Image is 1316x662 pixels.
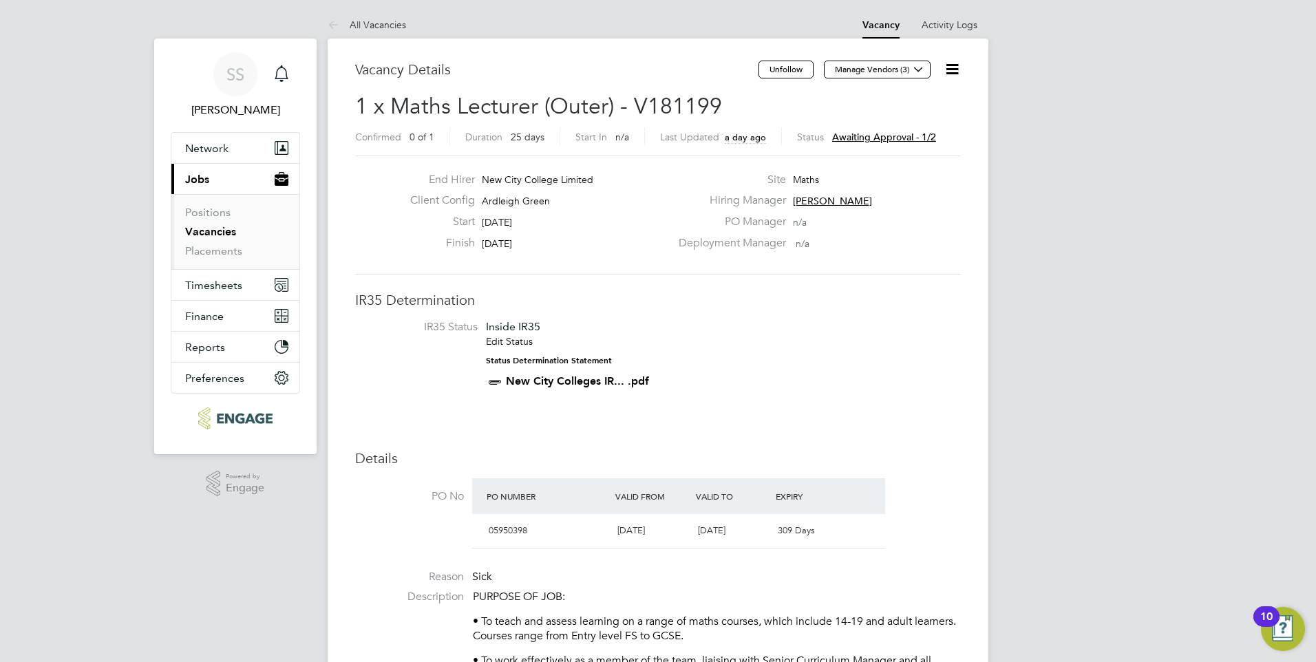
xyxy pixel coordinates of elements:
[472,570,492,584] span: Sick
[692,484,773,509] div: Valid To
[171,332,299,362] button: Reports
[171,133,299,163] button: Network
[824,61,931,78] button: Manage Vendors (3)
[171,270,299,300] button: Timesheets
[185,372,244,385] span: Preferences
[399,215,475,229] label: Start
[185,225,236,238] a: Vacancies
[355,131,401,143] label: Confirmed
[772,484,853,509] div: Expiry
[399,193,475,208] label: Client Config
[698,524,725,536] span: [DATE]
[793,195,872,207] span: [PERSON_NAME]
[660,131,719,143] label: Last Updated
[355,61,758,78] h3: Vacancy Details
[482,237,512,250] span: [DATE]
[758,61,814,78] button: Unfollow
[489,524,527,536] span: 05950398
[171,301,299,331] button: Finance
[399,236,475,250] label: Finish
[482,195,550,207] span: Ardleigh Green
[171,102,300,118] span: Samya Siddiqui
[486,320,540,333] span: Inside IR35
[1260,617,1273,634] div: 10
[832,131,936,143] span: Awaiting approval - 1/2
[410,131,434,143] span: 0 of 1
[185,244,242,257] a: Placements
[615,131,629,143] span: n/a
[185,142,229,155] span: Network
[185,279,242,292] span: Timesheets
[328,19,406,31] a: All Vacancies
[473,590,961,604] p: PURPOSE OF JOB:
[171,194,299,269] div: Jobs
[355,93,722,120] span: 1 x Maths Lecturer (Outer) - V181199
[1261,607,1305,651] button: Open Resource Center, 10 new notifications
[922,19,977,31] a: Activity Logs
[725,131,766,143] span: a day ago
[862,19,900,31] a: Vacancy
[482,216,512,228] span: [DATE]
[575,131,607,143] label: Start In
[473,615,961,643] p: • To teach and assess learning on a range of maths courses, which include 14-19 and adult learner...
[171,164,299,194] button: Jobs
[486,356,612,365] strong: Status Determination Statement
[506,374,649,387] a: New City Colleges IR... .pdf
[797,131,824,143] label: Status
[355,489,464,504] label: PO No
[483,484,612,509] div: PO Number
[185,341,225,354] span: Reports
[171,363,299,393] button: Preferences
[670,215,786,229] label: PO Manager
[617,524,645,536] span: [DATE]
[198,407,272,429] img: ncclondon-logo-retina.png
[778,524,815,536] span: 309 Days
[226,65,244,83] span: SS
[355,449,961,467] h3: Details
[226,471,264,482] span: Powered by
[511,131,544,143] span: 25 days
[355,291,961,309] h3: IR35 Determination
[154,39,317,454] nav: Main navigation
[670,173,786,187] label: Site
[355,570,464,584] label: Reason
[486,335,533,348] a: Edit Status
[796,237,809,250] span: n/a
[226,482,264,494] span: Engage
[185,206,231,219] a: Positions
[399,173,475,187] label: End Hirer
[670,193,786,208] label: Hiring Manager
[793,216,807,228] span: n/a
[206,471,265,497] a: Powered byEngage
[612,484,692,509] div: Valid From
[171,407,300,429] a: Go to home page
[465,131,502,143] label: Duration
[355,590,464,604] label: Description
[369,320,478,334] label: IR35 Status
[185,173,209,186] span: Jobs
[793,173,819,186] span: Maths
[185,310,224,323] span: Finance
[171,52,300,118] a: SS[PERSON_NAME]
[482,173,593,186] span: New City College Limited
[670,236,786,250] label: Deployment Manager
